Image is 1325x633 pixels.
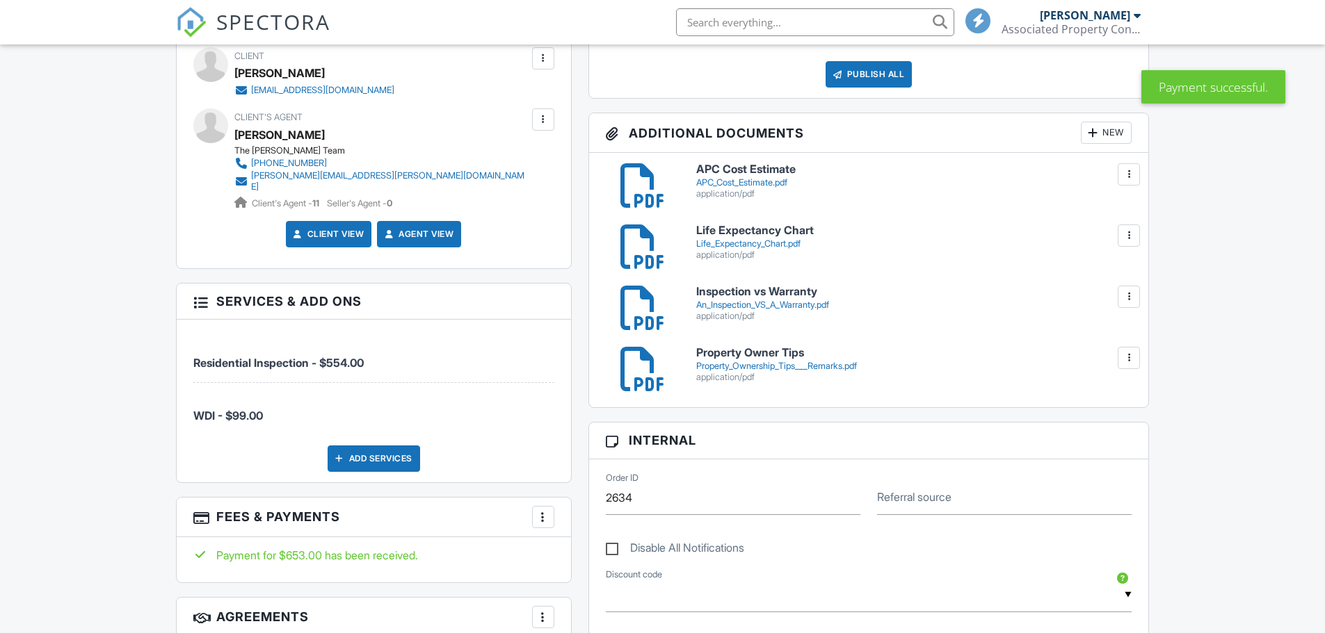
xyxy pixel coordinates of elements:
[176,19,330,48] a: SPECTORA
[291,227,364,241] a: Client View
[696,347,1132,359] h6: Property Owner Tips
[1040,8,1130,22] div: [PERSON_NAME]
[589,113,1149,153] h3: Additional Documents
[216,7,330,36] span: SPECTORA
[696,311,1132,322] div: application/pdf
[1081,122,1132,144] div: New
[251,158,327,169] div: [PHONE_NUMBER]
[328,445,420,472] div: Add Services
[826,61,913,88] div: Publish All
[251,170,529,192] div: [PERSON_NAME][EMAIL_ADDRESS][PERSON_NAME][DOMAIN_NAME]
[193,409,263,422] span: WDI - $99.00
[696,299,1132,311] div: An_Inspection_VS_A_Warranty.pdf
[234,112,303,122] span: Client's Agent
[696,249,1132,261] div: application/pdf
[176,7,207,38] img: The Best Home Inspection Software - Spectora
[234,170,529,192] a: [PERSON_NAME][EMAIL_ADDRESS][PERSON_NAME][DOMAIN_NAME]
[696,238,1132,249] div: Life_Expectancy_Chart.pdf
[696,177,1132,188] div: APC_Cost_Estimate.pdf
[177,283,571,320] h3: Services & Add ons
[696,188,1132,199] div: application/pdf
[696,347,1132,382] a: Property Owner Tips Property_Ownership_Tips___Remarks.pdf application/pdf
[177,498,571,537] h3: Fees & Payments
[382,227,453,241] a: Agent View
[193,548,554,563] div: Payment for $653.00 has been received.
[696,361,1132,372] div: Property_Ownership_Tips___Remarks.pdf
[1141,70,1285,104] div: Payment successful.
[252,198,321,208] span: Client's Agent -
[234,63,325,83] div: [PERSON_NAME]
[312,198,319,208] strong: 11
[327,198,392,208] span: Seller's Agent -
[193,330,554,382] li: Service: Residential Inspection
[193,383,554,434] li: Service: WDI
[606,541,744,559] label: Disable All Notifications
[251,85,394,96] div: [EMAIL_ADDRESS][DOMAIN_NAME]
[696,224,1132,260] a: Life Expectancy Chart Life_Expectancy_Chart.pdf application/pdf
[234,156,529,170] a: [PHONE_NUMBER]
[676,8,954,36] input: Search everything...
[606,472,639,484] label: Order ID
[696,286,1132,298] h6: Inspection vs Warranty
[234,145,540,156] div: The [PERSON_NAME] Team
[696,224,1132,237] h6: Life Expectancy Chart
[387,198,392,208] strong: 0
[877,489,951,504] label: Referral source
[234,83,394,97] a: [EMAIL_ADDRESS][DOMAIN_NAME]
[696,372,1132,383] div: application/pdf
[1002,22,1141,36] div: Associated Property Consultants
[234,124,325,145] a: [PERSON_NAME]
[606,568,662,581] label: Discount code
[193,356,364,370] span: Residential Inspection - $554.00
[696,163,1132,199] a: APC Cost Estimate APC_Cost_Estimate.pdf application/pdf
[696,163,1132,176] h6: APC Cost Estimate
[234,51,264,61] span: Client
[696,286,1132,321] a: Inspection vs Warranty An_Inspection_VS_A_Warranty.pdf application/pdf
[589,422,1149,459] h3: Internal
